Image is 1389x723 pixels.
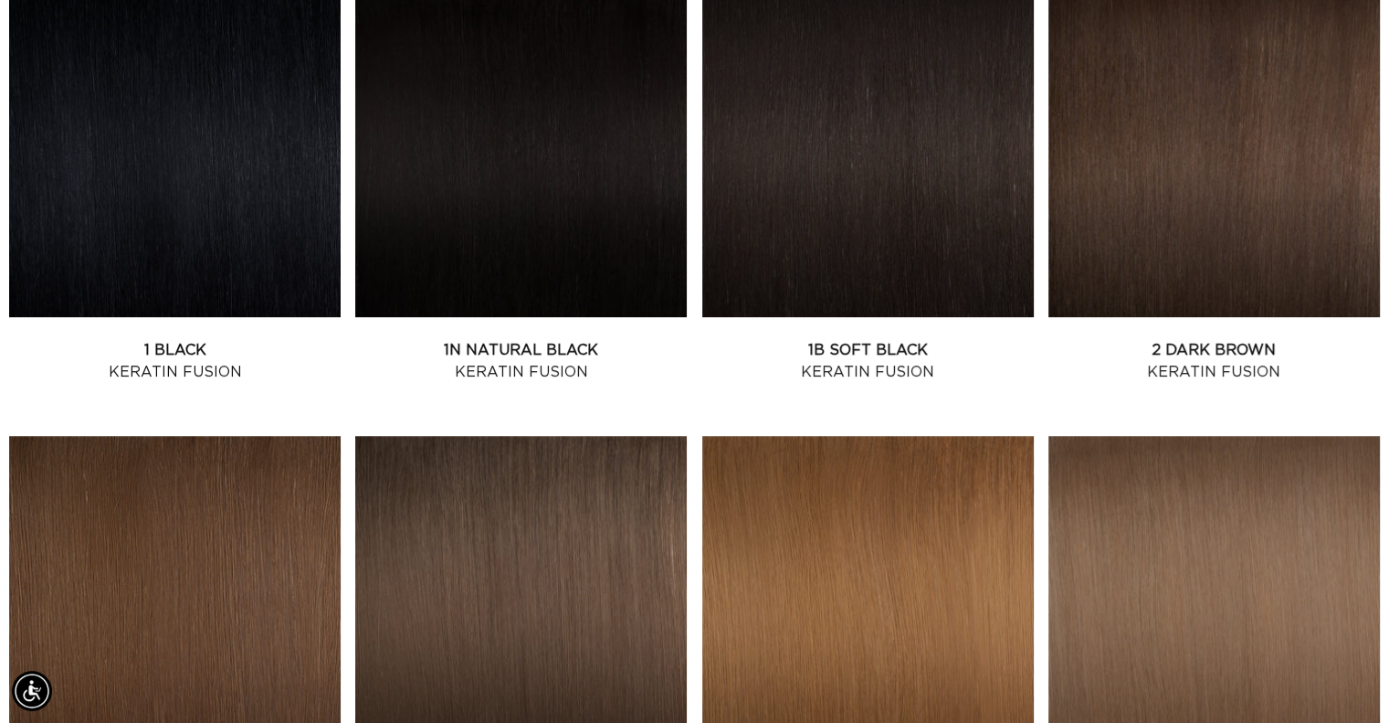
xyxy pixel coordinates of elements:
iframe: Chat Widget [1298,635,1389,723]
a: 1 Black Keratin Fusion [9,339,341,383]
a: 1B Soft Black Keratin Fusion [702,339,1034,383]
a: 2 Dark Brown Keratin Fusion [1048,339,1380,383]
a: 1N Natural Black Keratin Fusion [355,339,687,383]
div: Accessibility Menu [12,671,52,711]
